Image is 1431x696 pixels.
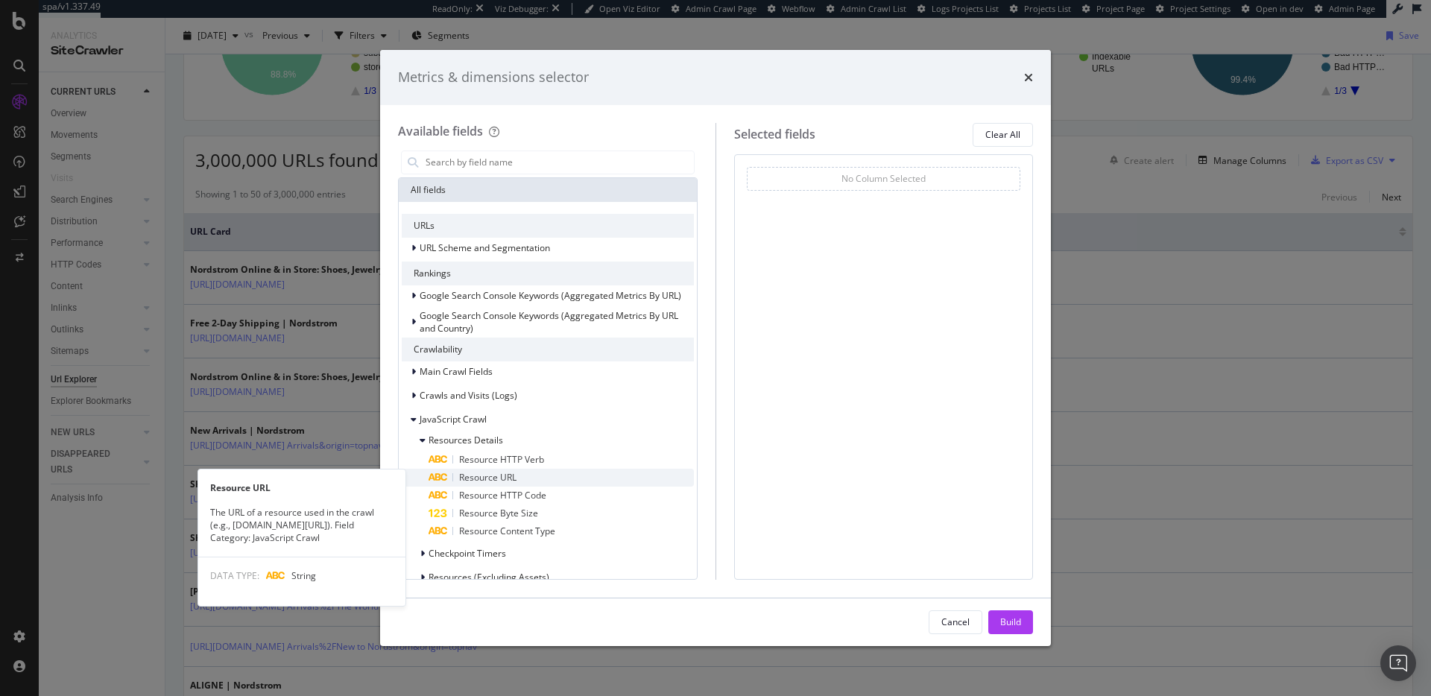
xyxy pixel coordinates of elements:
[420,365,493,378] span: Main Crawl Fields
[985,128,1020,141] div: Clear All
[734,126,815,143] div: Selected fields
[459,507,538,519] span: Resource Byte Size
[420,241,550,254] span: URL Scheme and Segmentation
[198,481,405,494] div: Resource URL
[402,338,694,361] div: Crawlability
[459,453,544,466] span: Resource HTTP Verb
[459,489,546,502] span: Resource HTTP Code
[420,309,678,335] span: Google Search Console Keywords (Aggregated Metrics By URL and Country)
[429,571,549,583] span: Resources (Excluding Assets)
[402,262,694,285] div: Rankings
[429,547,506,560] span: Checkpoint Timers
[941,616,970,628] div: Cancel
[841,172,926,185] div: No Column Selected
[459,525,555,537] span: Resource Content Type
[429,434,503,446] span: Resources Details
[198,506,405,544] div: The URL of a resource used in the crawl (e.g., [DOMAIN_NAME][URL]). Field Category: JavaScript Crawl
[399,178,697,202] div: All fields
[988,610,1033,634] button: Build
[929,610,982,634] button: Cancel
[398,123,483,139] div: Available fields
[1000,616,1021,628] div: Build
[1024,68,1033,87] div: times
[420,413,487,425] span: JavaScript Crawl
[402,214,694,238] div: URLs
[973,123,1033,147] button: Clear All
[398,68,589,87] div: Metrics & dimensions selector
[420,389,517,402] span: Crawls and Visits (Logs)
[420,289,681,302] span: Google Search Console Keywords (Aggregated Metrics By URL)
[380,50,1051,646] div: modal
[459,471,517,484] span: Resource URL
[1380,645,1416,681] div: Open Intercom Messenger
[424,151,694,174] input: Search by field name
